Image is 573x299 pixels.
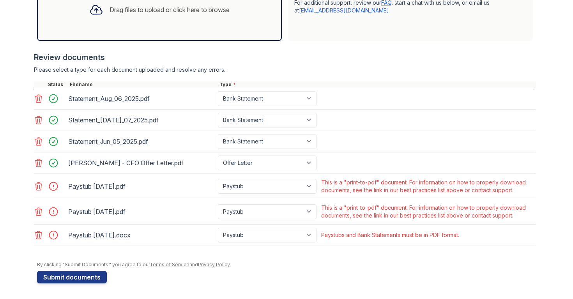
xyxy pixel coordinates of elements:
div: Please select a type for each document uploaded and resolve any errors. [34,66,536,74]
a: [EMAIL_ADDRESS][DOMAIN_NAME] [299,7,389,14]
div: This is a "print-to-pdf" document. For information on how to properly download documents, see the... [321,179,534,194]
div: By clicking "Submit Documents," you agree to our and [37,262,536,268]
div: Review documents [34,52,536,63]
div: Paystubs and Bank Statements must be in PDF format. [321,231,459,239]
div: [PERSON_NAME] - CFO Offer Letter.pdf [68,157,215,169]
div: Statement_[DATE]_07_2025.pdf [68,114,215,126]
div: Statement_Jun_05_2025.pdf [68,135,215,148]
div: Type [218,81,536,88]
div: Paystub [DATE].pdf [68,205,215,218]
div: Drag files to upload or click here to browse [110,5,230,14]
div: Filename [68,81,218,88]
div: Statement_Aug_06_2025.pdf [68,92,215,105]
div: Status [46,81,68,88]
div: This is a "print-to-pdf" document. For information on how to properly download documents, see the... [321,204,534,219]
button: Submit documents [37,271,107,283]
div: Paystub [DATE].pdf [68,180,215,193]
a: Terms of Service [150,262,189,267]
div: Paystub [DATE].docx [68,229,215,241]
a: Privacy Policy. [198,262,231,267]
